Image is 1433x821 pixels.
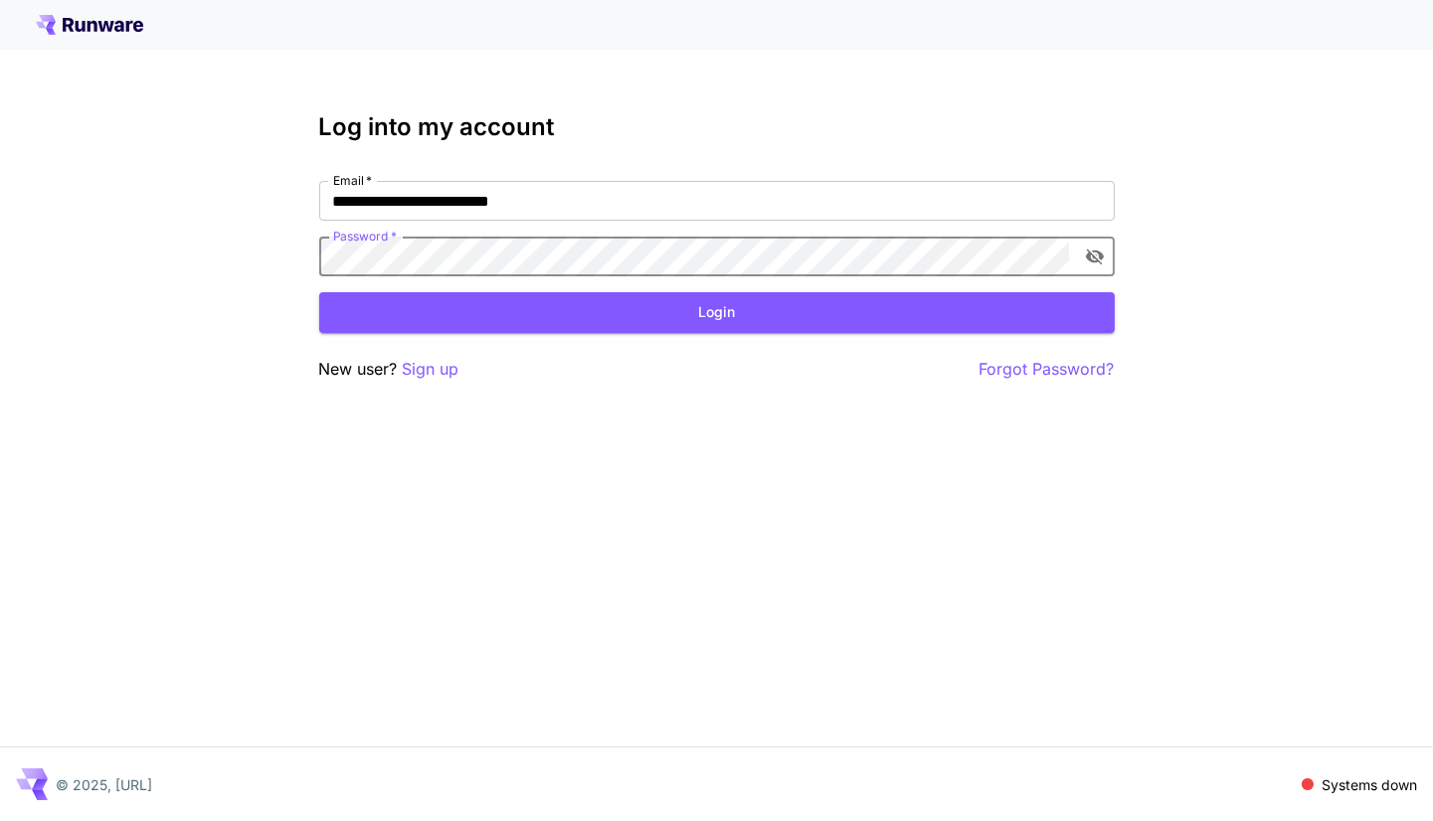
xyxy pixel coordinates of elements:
[980,357,1115,382] button: Forgot Password?
[319,113,1115,141] h3: Log into my account
[319,357,459,382] p: New user?
[403,357,459,382] button: Sign up
[1077,239,1113,274] button: toggle password visibility
[1322,774,1417,795] p: Systems down
[333,172,372,189] label: Email
[333,228,397,245] label: Password
[56,774,152,795] p: © 2025, [URL]
[319,292,1115,333] button: Login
